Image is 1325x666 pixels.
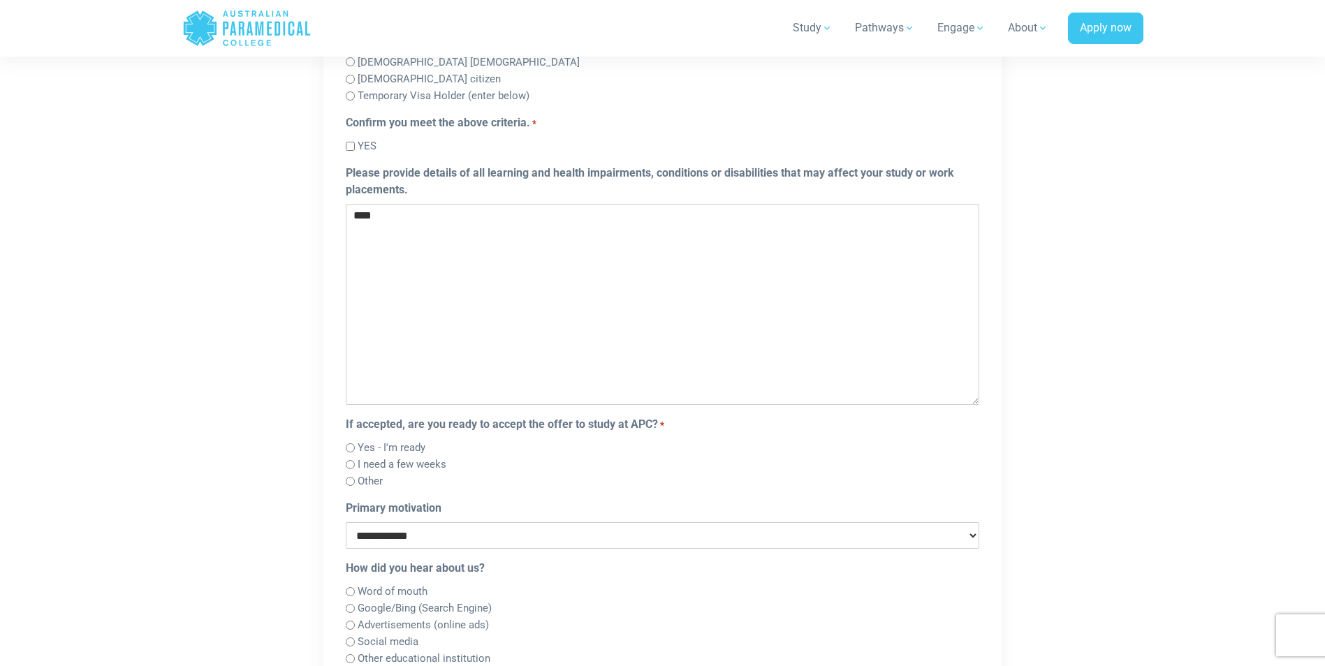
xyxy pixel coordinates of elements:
a: About [1000,8,1057,47]
label: Temporary Visa Holder (enter below) [358,88,529,104]
label: Social media [358,634,418,650]
a: Study [784,8,841,47]
legend: Confirm you meet the above criteria. [346,114,979,131]
label: Advertisements (online ads) [358,617,489,633]
label: [DEMOGRAPHIC_DATA] citizen [358,71,501,87]
label: I need a few weeks [358,457,446,473]
a: Pathways [847,8,923,47]
a: Engage [929,8,994,47]
legend: If accepted, are you ready to accept the offer to study at APC? [346,416,979,433]
a: Apply now [1068,13,1143,45]
legend: How did you hear about us? [346,560,979,577]
label: Other [358,473,383,489]
label: [DEMOGRAPHIC_DATA] [DEMOGRAPHIC_DATA] [358,54,580,71]
label: YES [358,138,376,154]
label: Yes - I'm ready [358,440,425,456]
label: Word of mouth [358,584,427,600]
label: Primary motivation [346,500,441,517]
a: Australian Paramedical College [182,6,312,51]
label: Google/Bing (Search Engine) [358,600,492,616]
label: Please provide details of all learning and health impairments, conditions or disabilities that ma... [346,165,979,198]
